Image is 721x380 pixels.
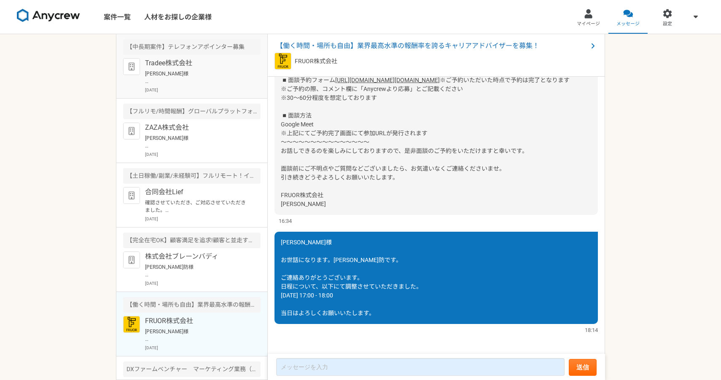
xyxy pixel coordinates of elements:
div: 【土日稼働/副業/未経験可】フルリモート！インサイドセールス募集（長期案件） [123,168,261,184]
p: [PERSON_NAME]様 お世話になります。[PERSON_NAME]防です。 夜分遅くに失礼いたします。 前日のご連絡になり大変申し訳ございませんが、本日他社様にて内定をいただきそちらで意... [145,70,249,85]
img: FRUOR%E3%83%AD%E3%82%B3%E3%82%99.png [274,53,291,70]
img: FRUOR%E3%83%AD%E3%82%B3%E3%82%99.png [123,316,140,333]
img: default_org_logo-42cde973f59100197ec2c8e796e4974ac8490bb5b08a0eb061ff975e4574aa76.png [123,123,140,139]
span: 16:34 [279,217,292,225]
a: [URL][DOMAIN_NAME][DOMAIN_NAME] [335,77,440,83]
p: [PERSON_NAME]防様 この度は数ある企業の中から弊社求人にご応募いただき誠にありがとうございます。 ブレーンバディ採用担当です。 誠に残念ではございますが、今回はご期待に添えない結果と... [145,263,249,278]
p: [PERSON_NAME]様 お世話になっております。[PERSON_NAME]防です。 ご連絡ありがとうございます。 内容、かしこまりました。 2通目のメールにてお返事させていただきました。 ... [145,134,249,150]
span: ※ご予約いただいた時点で予約は完了となります ※ご予約の際、コメント欄に「Anycrewより応募」とご記載ください ※30〜60分程度を想定しております ◾️面談方法 Google Meet ※... [281,77,570,207]
p: ZAZA株式会社 [145,123,249,133]
span: マイページ [577,21,600,27]
p: 確認させていただき、ご対応させていただきました。 よろしくお願いいたします。 [145,199,249,214]
img: default_org_logo-42cde973f59100197ec2c8e796e4974ac8490bb5b08a0eb061ff975e4574aa76.png [123,187,140,204]
p: [PERSON_NAME]様 お世話になります。[PERSON_NAME]防です。 ご連絡ありがとうございます。 日程について、以下にて調整させていただきました。 [DATE] 17:00 - ... [145,328,249,343]
p: FRUOR株式会社 [145,316,249,326]
div: 【働く時間・場所も自由】業界最高水準の報酬率を誇るキャリアアドバイザーを募集！ [123,297,261,313]
span: ご興味も持っていただきありがとうございます！ FRUOR株式会社の[PERSON_NAME]です。 ぜひ一度オンラインにて詳細のご説明がでできればと思っております。 〜〜〜〜〜〜〜〜〜〜〜〜〜〜... [281,32,469,83]
p: 合同会社Lief [145,187,249,197]
p: [DATE] [145,216,261,222]
p: [DATE] [145,87,261,93]
p: FRUOR株式会社 [295,57,337,66]
span: 18:14 [585,326,598,334]
span: 設定 [663,21,672,27]
button: 送信 [569,359,597,376]
div: DXファームベンチャー マーケティング業務（クリエイティブと施策実施サポート） [123,361,261,377]
span: [PERSON_NAME]様 お世話になります。[PERSON_NAME]防です。 ご連絡ありがとうございます。 日程について、以下にて調整させていただきました。 [DATE] 17:00 - ... [281,239,422,316]
img: default_org_logo-42cde973f59100197ec2c8e796e4974ac8490bb5b08a0eb061ff975e4574aa76.png [123,58,140,75]
p: Tradee株式会社 [145,58,249,68]
div: 【フルリモ/時間報酬】グローバルプラットフォームのカスタマーサクセス急募！ [123,104,261,119]
img: default_org_logo-42cde973f59100197ec2c8e796e4974ac8490bb5b08a0eb061ff975e4574aa76.png [123,252,140,268]
p: [DATE] [145,280,261,286]
div: 【中長期案件】テレフォンアポインター募集 [123,39,261,55]
p: [DATE] [145,345,261,351]
img: 8DqYSo04kwAAAAASUVORK5CYII= [17,9,80,22]
p: [DATE] [145,151,261,158]
span: メッセージ [616,21,640,27]
div: 【完全在宅OK】顧客満足を追求!顧客と並走するCS募集! [123,233,261,248]
span: 【働く時間・場所も自由】業界最高水準の報酬率を誇るキャリアアドバイザーを募集！ [276,41,588,51]
p: 株式会社ブレーンバディ [145,252,249,262]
